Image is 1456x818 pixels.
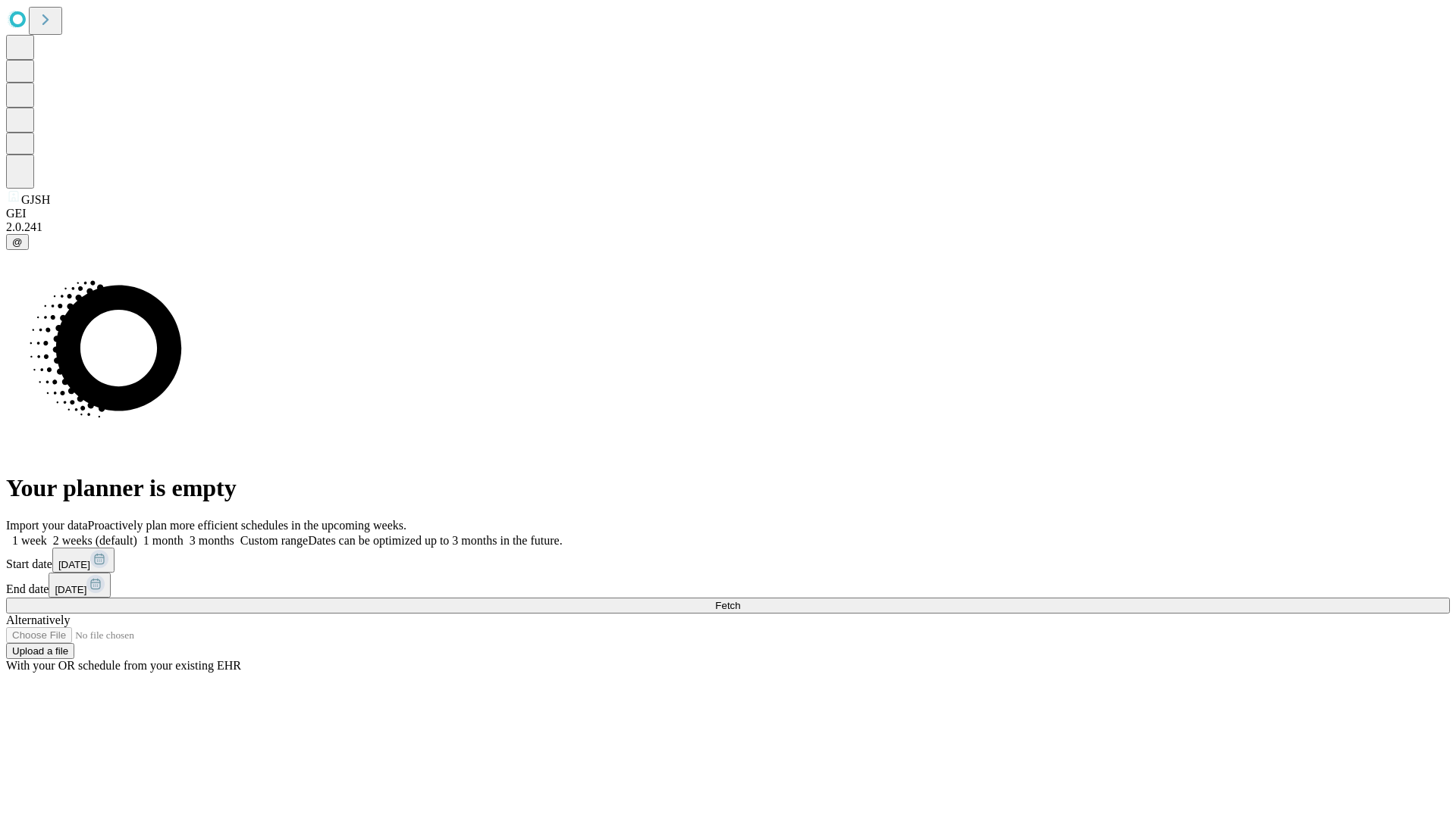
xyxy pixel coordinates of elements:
span: Dates can be optimized up to 3 months in the future. [308,534,562,547]
span: Proactively plan more efficient schedules in the upcoming weeks. [88,519,406,532]
div: GEI [6,207,1450,220]
span: 3 months [190,534,234,547]
span: Alternatively [6,613,70,626]
span: Custom range [240,534,308,547]
button: Fetch [6,598,1450,613]
div: 2.0.241 [6,220,1450,234]
button: [DATE] [49,573,111,598]
span: 1 month [143,534,184,547]
button: [DATE] [52,548,115,573]
span: With your OR schedule from your existing EHR [6,659,241,672]
span: Import your data [6,519,88,532]
h1: Your planner is empty [6,474,1450,502]
span: [DATE] [55,584,86,595]
div: End date [6,573,1450,598]
span: 2 weeks (default) [53,534,137,547]
span: @ [12,236,23,248]
span: Fetch [715,600,740,611]
div: Start date [6,548,1450,573]
span: 1 week [12,534,47,547]
button: Upload a file [6,643,74,659]
span: GJSH [21,193,50,206]
button: @ [6,234,29,250]
span: [DATE] [58,559,90,570]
